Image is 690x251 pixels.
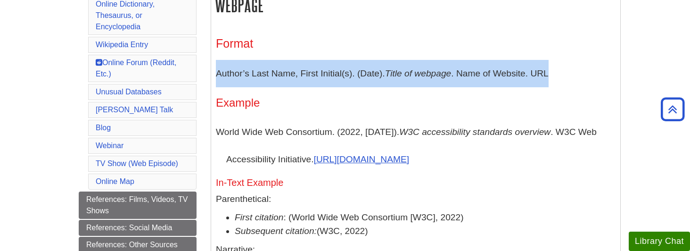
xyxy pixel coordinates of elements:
[96,142,123,150] a: Webinar
[96,88,162,96] a: Unusual Databases
[235,225,616,238] li: (W3C, 2022)
[235,212,283,222] em: First citation
[216,118,616,173] p: World Wide Web Consortium. (2022, [DATE]). . W3C Web Accessibility Initiative.
[216,177,616,188] h5: In-Text Example
[216,192,616,206] p: Parenthetical:
[96,106,173,114] a: [PERSON_NAME] Talk
[216,60,616,87] p: Author’s Last Name, First Initial(s). (Date). . Name of Website. URL
[216,97,616,109] h4: Example
[96,59,176,78] a: Online Forum (Reddit, Etc.)
[96,177,134,185] a: Online Map
[314,154,410,164] a: [URL][DOMAIN_NAME]
[235,226,317,236] i: Subsequent citation:
[216,37,616,50] h3: Format
[657,103,688,116] a: Back to Top
[79,192,197,219] a: References: Films, Videos, TV Shows
[399,127,550,137] i: W3C accessibility standards overview
[96,41,148,49] a: Wikipedia Entry
[385,68,452,78] i: Title of webpage
[96,124,111,132] a: Blog
[96,159,178,167] a: TV Show (Web Episode)
[629,232,690,251] button: Library Chat
[235,211,616,225] li: : (World Wide Web Consortium [W3C], 2022)
[79,220,197,236] a: References: Social Media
